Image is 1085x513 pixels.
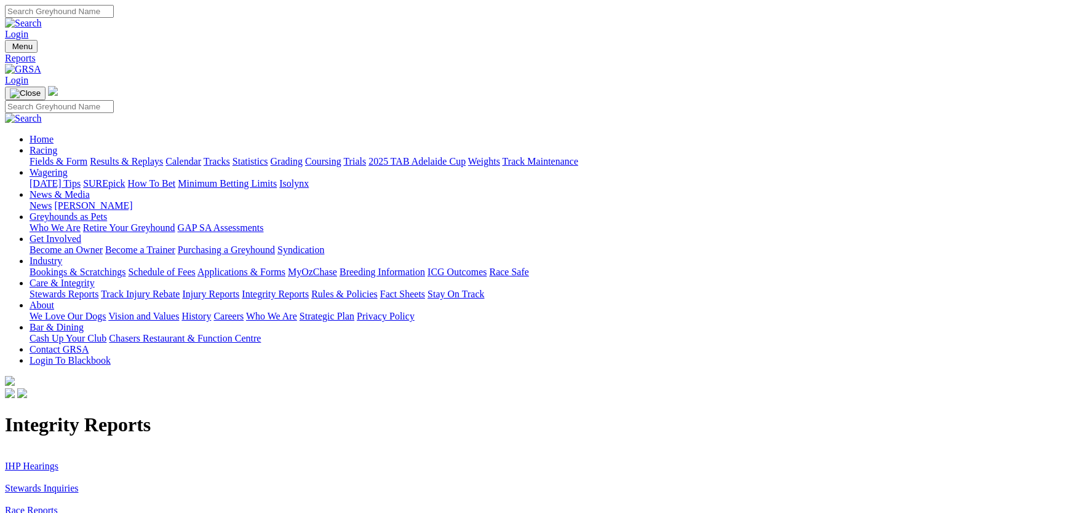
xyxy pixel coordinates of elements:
div: News & Media [30,200,1080,211]
a: Tracks [204,156,230,166]
div: Care & Integrity [30,289,1080,300]
a: Privacy Policy [357,311,415,321]
a: Vision and Values [108,311,179,321]
div: About [30,311,1080,322]
a: Who We Are [30,222,81,233]
a: Coursing [305,156,341,166]
a: Race Safe [489,267,528,277]
a: Track Maintenance [503,156,578,166]
a: Trials [343,156,366,166]
a: History [181,311,211,321]
a: Careers [213,311,244,321]
a: News & Media [30,189,90,200]
a: Syndication [277,245,324,255]
a: Login To Blackbook [30,355,111,366]
a: Stay On Track [427,289,484,299]
img: Search [5,18,42,29]
a: Integrity Reports [242,289,309,299]
img: Close [10,88,41,98]
button: Toggle navigation [5,87,46,100]
img: twitter.svg [17,388,27,398]
a: Minimum Betting Limits [178,178,277,189]
a: Results & Replays [90,156,163,166]
a: MyOzChase [288,267,337,277]
a: Get Involved [30,233,81,244]
a: Wagering [30,167,68,178]
input: Search [5,100,114,113]
a: Become a Trainer [105,245,175,255]
a: Isolynx [279,178,309,189]
a: Become an Owner [30,245,103,255]
div: Wagering [30,178,1080,189]
img: facebook.svg [5,388,15,398]
div: Get Involved [30,245,1080,256]
a: ICG Outcomes [427,267,487,277]
a: Racing [30,145,57,155]
div: Industry [30,267,1080,278]
a: Track Injury Rebate [101,289,180,299]
a: Login [5,75,28,85]
a: [DATE] Tips [30,178,81,189]
img: logo-grsa-white.png [5,376,15,386]
a: Fields & Form [30,156,87,166]
a: IHP Hearings [5,461,58,471]
a: Purchasing a Greyhound [178,245,275,255]
div: Bar & Dining [30,333,1080,344]
a: Reports [5,53,1080,64]
a: Home [30,134,54,144]
a: Weights [468,156,500,166]
a: Stewards Inquiries [5,483,79,493]
a: Contact GRSA [30,344,89,354]
a: We Love Our Dogs [30,311,106,321]
a: Industry [30,256,62,266]
a: Chasers Restaurant & Function Centre [109,333,261,343]
div: Greyhounds as Pets [30,222,1080,233]
span: Menu [12,42,33,51]
a: News [30,200,52,211]
a: Strategic Plan [300,311,354,321]
a: Retire Your Greyhound [83,222,175,233]
a: About [30,300,54,310]
a: Login [5,29,28,39]
div: Racing [30,156,1080,167]
img: logo-grsa-white.png [48,86,58,96]
a: Rules & Policies [311,289,378,299]
button: Toggle navigation [5,40,38,53]
a: Calendar [165,156,201,166]
a: Schedule of Fees [128,267,195,277]
a: Applications & Forms [197,267,285,277]
h1: Integrity Reports [5,413,1080,436]
img: GRSA [5,64,41,75]
a: Greyhounds as Pets [30,211,107,222]
a: Cash Up Your Club [30,333,106,343]
a: Stewards Reports [30,289,98,299]
a: Fact Sheets [380,289,425,299]
a: [PERSON_NAME] [54,200,132,211]
a: Bookings & Scratchings [30,267,125,277]
a: Breeding Information [340,267,425,277]
a: How To Bet [128,178,176,189]
a: Grading [271,156,303,166]
input: Search [5,5,114,18]
a: SUREpick [83,178,125,189]
a: GAP SA Assessments [178,222,264,233]
img: Search [5,113,42,124]
a: Care & Integrity [30,278,95,288]
a: 2025 TAB Adelaide Cup [368,156,466,166]
a: Bar & Dining [30,322,84,332]
a: Statistics [232,156,268,166]
a: Injury Reports [182,289,239,299]
a: Who We Are [246,311,297,321]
